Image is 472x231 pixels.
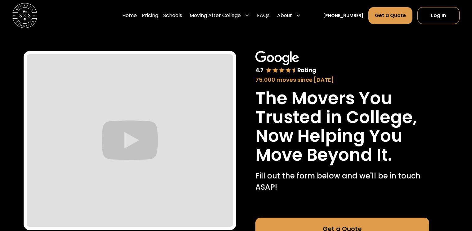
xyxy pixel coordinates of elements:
a: FAQs [257,7,270,24]
div: About [275,7,303,24]
a: Log In [417,7,460,24]
a: Pricing [142,7,158,24]
h1: The Movers You Trusted in College, Now Helping You Move Beyond It. [255,89,429,164]
a: Schools [163,7,182,24]
img: Storage Scholars main logo [12,3,37,28]
img: Google 4.7 star rating [255,51,316,74]
a: Home [122,7,137,24]
p: Fill out the form below and we'll be in touch ASAP! [255,170,429,193]
a: [PHONE_NUMBER] [323,12,363,19]
a: Get a Quote [368,7,412,24]
div: Moving After College [190,12,241,19]
iframe: Graduate Shipping [27,54,233,227]
div: About [277,12,292,19]
div: Moving After College [187,7,252,24]
div: 75,000 moves since [DATE] [255,76,429,84]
